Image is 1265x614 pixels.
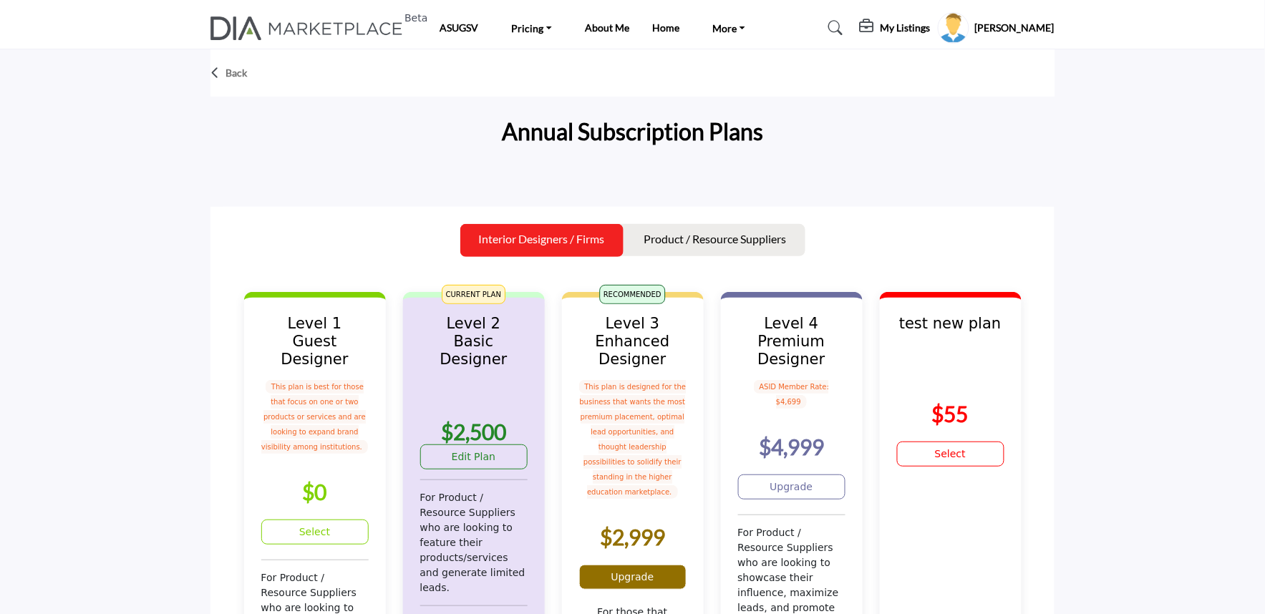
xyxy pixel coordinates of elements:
a: Edit Plan [420,444,528,469]
button: Interior Designers / Firms [460,224,624,257]
h3: Level 2 Basic Designer [420,315,528,369]
span: RECOMMENDED [599,285,666,304]
a: More [702,18,755,38]
a: Home [652,21,679,34]
a: ASUGSV [440,21,479,34]
img: Site Logo [210,16,410,40]
a: Upgrade [738,474,845,500]
a: Select [897,442,1004,467]
h3: Level 4 Premium Designer [738,315,845,369]
h3: Level 3 Enhanced Designer [579,315,687,369]
b: $2,500 [441,419,506,444]
b: $2,999 [600,524,665,550]
a: About Me [585,21,629,34]
span: This plan is designed for the business that wants the most premium placement, optimal lead opport... [579,380,687,499]
span: CURRENT PLAN [442,285,505,304]
p: Interior Designers / Firms [479,230,605,248]
a: Pricing [502,18,563,38]
a: Select [261,520,369,545]
span: This plan is best for those that focus on one or two products or services and are looking to expa... [261,380,368,454]
button: Show hide supplier dropdown [938,12,969,44]
b: $55 [932,401,969,427]
h5: My Listings [881,21,931,34]
h3: test new plan [897,315,1004,351]
h2: Annual Subscription Plans [502,114,763,149]
p: Product / Resource Suppliers [644,230,787,248]
p: Back [226,66,247,80]
h3: Level 1 Guest Designer [261,315,369,369]
a: Upgrade [579,565,687,590]
h6: Beta [404,12,427,24]
a: Beta [210,16,410,40]
div: My Listings [860,19,931,36]
a: Search [815,16,853,39]
h5: [PERSON_NAME] [975,21,1055,35]
span: ASID Member Rate: $4,699 [754,380,830,409]
b: $4,999 [759,434,824,459]
button: Product / Resource Suppliers [626,224,805,257]
b: $0 [303,479,327,505]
